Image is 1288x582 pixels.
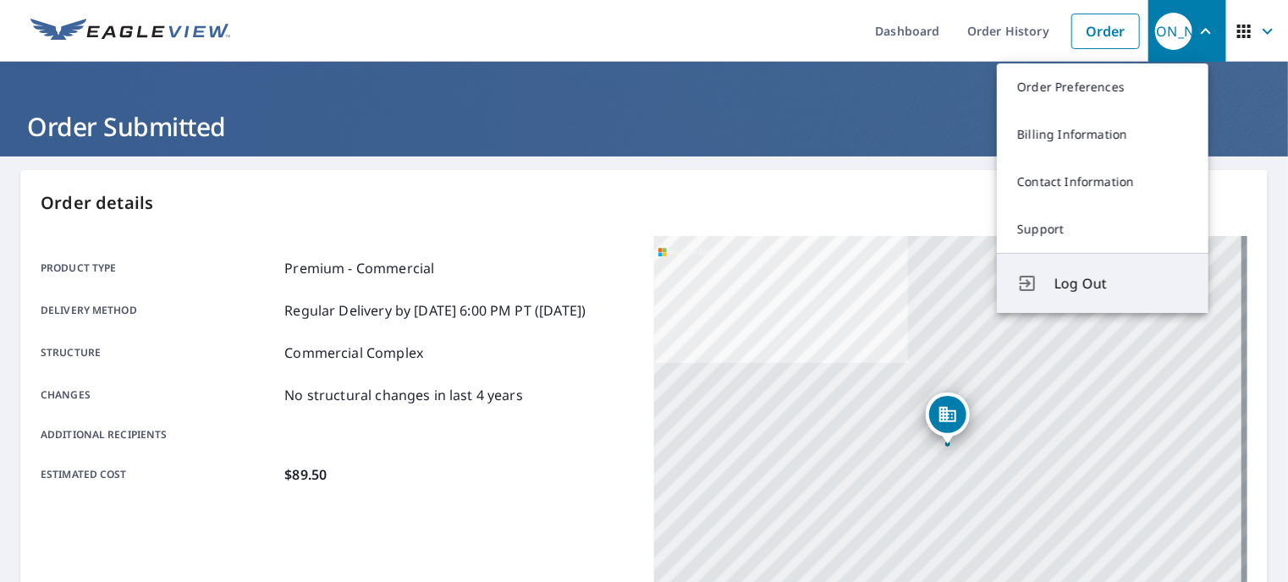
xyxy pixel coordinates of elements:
[284,343,423,363] p: Commercial Complex
[41,343,278,363] p: Structure
[284,385,523,405] p: No structural changes in last 4 years
[41,258,278,278] p: Product type
[997,63,1208,111] a: Order Preferences
[997,111,1208,158] a: Billing Information
[30,19,230,44] img: EV Logo
[284,464,327,485] p: $89.50
[284,300,586,321] p: Regular Delivery by [DATE] 6:00 PM PT ([DATE])
[1054,273,1188,294] span: Log Out
[41,300,278,321] p: Delivery method
[926,393,970,445] div: Dropped pin, building 1, Commercial property, 2930 Allied St Green Bay, WI 54304
[41,190,1247,216] p: Order details
[41,385,278,405] p: Changes
[997,206,1208,253] a: Support
[284,258,434,278] p: Premium - Commercial
[997,158,1208,206] a: Contact Information
[20,109,1268,144] h1: Order Submitted
[1155,13,1192,50] div: [PERSON_NAME]
[997,253,1208,313] button: Log Out
[41,427,278,442] p: Additional recipients
[1071,14,1140,49] a: Order
[41,464,278,485] p: Estimated cost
